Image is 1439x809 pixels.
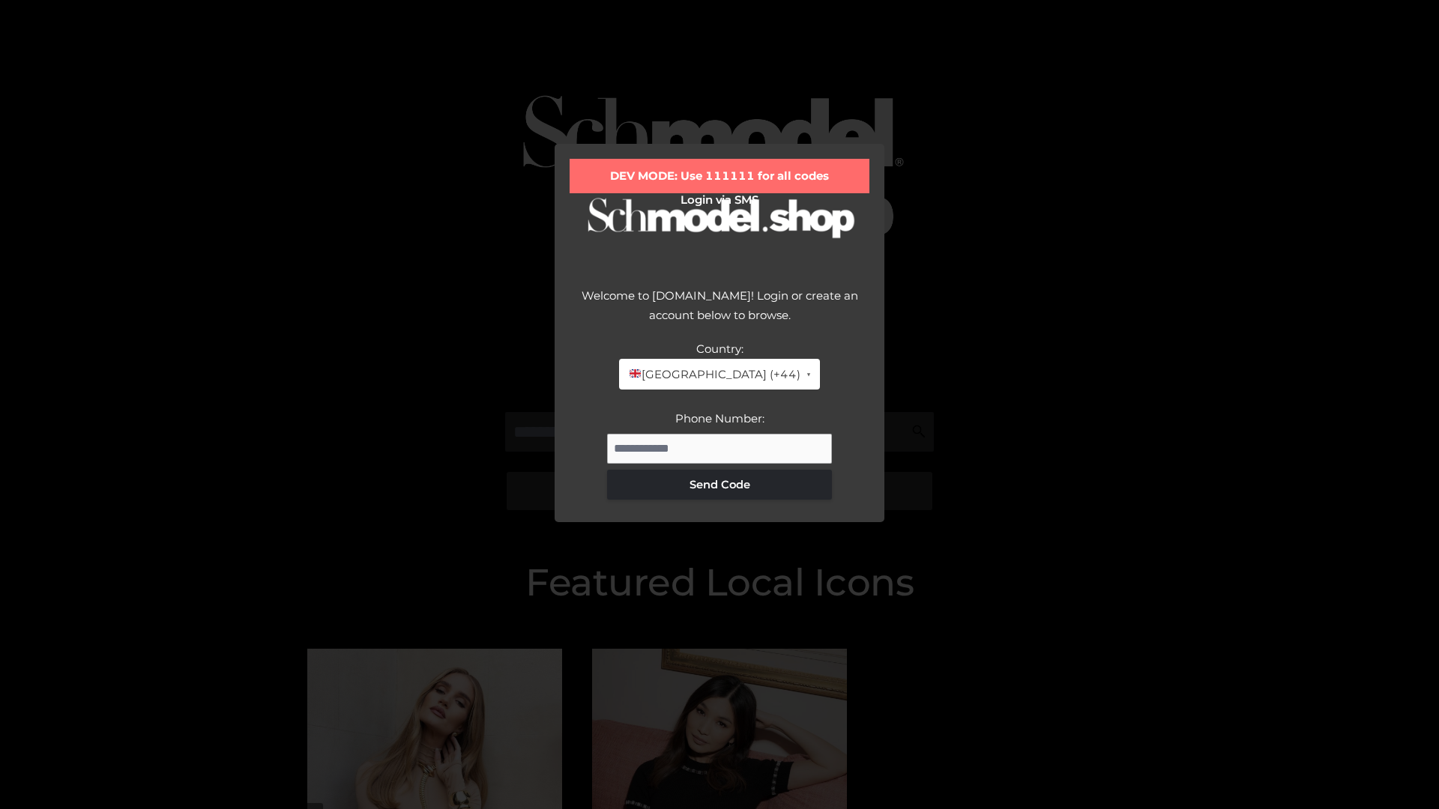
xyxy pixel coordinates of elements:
[630,368,641,379] img: 🇬🇧
[570,159,869,193] div: DEV MODE: Use 111111 for all codes
[570,286,869,339] div: Welcome to [DOMAIN_NAME]! Login or create an account below to browse.
[570,193,869,207] h2: Login via SMS
[607,470,832,500] button: Send Code
[675,411,764,425] label: Phone Number:
[696,342,743,356] label: Country:
[628,365,800,384] span: [GEOGRAPHIC_DATA] (+44)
